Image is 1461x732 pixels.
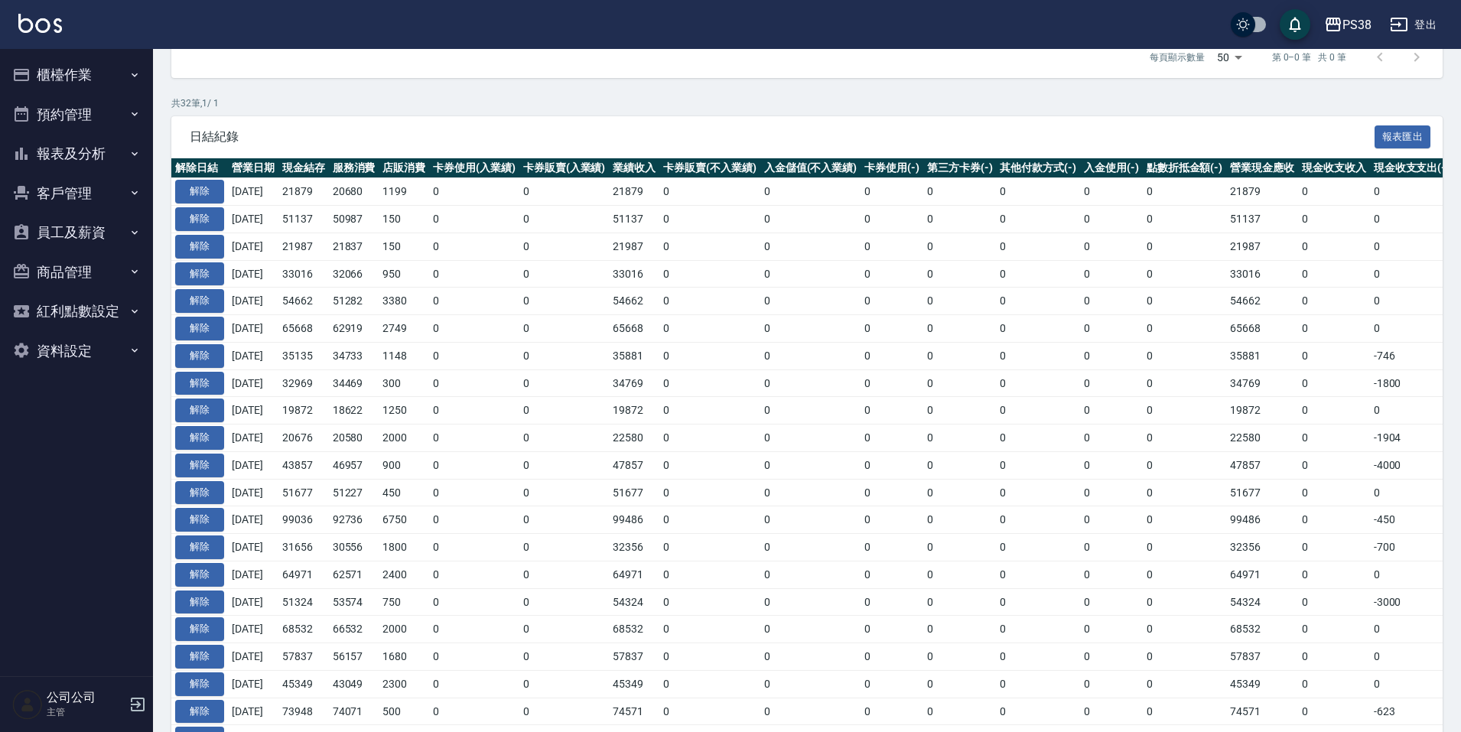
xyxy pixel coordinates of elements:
td: 0 [1298,260,1370,288]
td: 0 [1143,534,1227,561]
td: 0 [659,315,760,343]
td: -4000 [1370,451,1454,479]
th: 卡券使用(-) [861,158,923,178]
td: 0 [519,451,610,479]
td: 0 [429,315,519,343]
td: 0 [519,425,610,452]
td: [DATE] [228,397,278,425]
td: 0 [1370,260,1454,288]
td: 0 [996,315,1080,343]
td: 0 [1143,425,1227,452]
button: 解除 [175,262,224,286]
td: 0 [861,534,923,561]
td: 0 [1143,206,1227,233]
td: 0 [996,479,1080,506]
td: 0 [659,425,760,452]
td: 0 [861,178,923,206]
td: 0 [1298,288,1370,315]
td: [DATE] [228,369,278,397]
button: 紅利點數設定 [6,291,147,331]
button: 解除 [175,672,224,696]
td: 0 [1298,315,1370,343]
td: 31656 [278,534,329,561]
img: Logo [18,14,62,33]
td: 0 [659,288,760,315]
td: 0 [659,397,760,425]
td: 0 [996,260,1080,288]
td: 0 [923,451,997,479]
td: [DATE] [228,506,278,534]
td: 0 [659,534,760,561]
td: 21879 [1226,178,1298,206]
td: 0 [1298,425,1370,452]
td: 35881 [1226,342,1298,369]
td: 0 [1080,534,1143,561]
th: 現金結存 [278,158,329,178]
td: 0 [519,206,610,233]
td: 0 [659,178,760,206]
td: 1199 [379,178,429,206]
td: 0 [429,534,519,561]
td: 0 [760,506,861,534]
button: PS38 [1318,9,1378,41]
td: 0 [659,506,760,534]
td: 0 [429,425,519,452]
td: 0 [429,451,519,479]
td: 0 [1298,369,1370,397]
td: 47857 [609,451,659,479]
td: 19872 [609,397,659,425]
td: 34769 [1226,369,1298,397]
td: 51227 [329,479,379,506]
td: 0 [1298,479,1370,506]
td: 65668 [1226,315,1298,343]
td: 0 [861,425,923,452]
button: 解除 [175,344,224,368]
button: 解除 [175,700,224,724]
td: 0 [1298,397,1370,425]
td: 0 [1143,288,1227,315]
button: 解除 [175,289,224,313]
td: [DATE] [228,288,278,315]
td: 0 [429,342,519,369]
td: 0 [1143,506,1227,534]
td: 0 [996,206,1080,233]
td: 0 [861,260,923,288]
button: 解除 [175,508,224,532]
td: 33016 [1226,260,1298,288]
td: 21879 [609,178,659,206]
td: 0 [861,233,923,260]
td: -1800 [1370,369,1454,397]
td: 0 [659,260,760,288]
td: 51137 [278,206,329,233]
td: 18622 [329,397,379,425]
td: 0 [1143,369,1227,397]
th: 其他付款方式(-) [996,158,1080,178]
td: 0 [519,369,610,397]
button: 解除 [175,617,224,641]
td: 0 [1080,451,1143,479]
td: 0 [923,206,997,233]
td: 0 [996,425,1080,452]
p: 共 32 筆, 1 / 1 [171,96,1443,110]
td: 0 [659,206,760,233]
td: 0 [1080,479,1143,506]
td: [DATE] [228,206,278,233]
button: 資料設定 [6,331,147,371]
button: 解除 [175,426,224,450]
button: 預約管理 [6,95,147,135]
td: [DATE] [228,425,278,452]
td: 20680 [329,178,379,206]
td: 0 [861,397,923,425]
td: 0 [1080,233,1143,260]
td: 21879 [278,178,329,206]
td: 0 [1080,178,1143,206]
td: [DATE] [228,561,278,588]
td: 0 [1143,315,1227,343]
td: 0 [760,206,861,233]
td: 900 [379,451,429,479]
td: 30556 [329,534,379,561]
span: 日結紀錄 [190,129,1375,145]
td: 34733 [329,342,379,369]
h5: 公司公司 [47,690,125,705]
td: 0 [760,534,861,561]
